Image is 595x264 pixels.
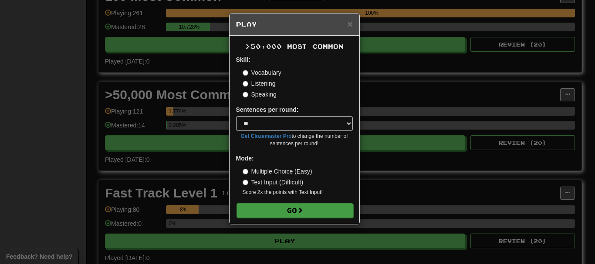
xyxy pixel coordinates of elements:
span: × [347,19,352,29]
input: Text Input (Difficult) [243,180,248,185]
input: Listening [243,81,248,87]
button: Close [347,19,352,28]
input: Vocabulary [243,70,248,76]
input: Multiple Choice (Easy) [243,169,248,174]
button: Go [237,203,353,218]
label: Speaking [243,90,277,99]
label: Text Input (Difficult) [243,178,304,187]
strong: Skill: [236,56,250,63]
small: to change the number of sentences per round! [236,133,353,147]
label: Vocabulary [243,68,281,77]
h5: Play [236,20,353,29]
a: Get Clozemaster Pro [241,133,292,139]
label: Multiple Choice (Easy) [243,167,312,176]
strong: Mode: [236,155,254,162]
label: Sentences per round: [236,105,299,114]
span: >50,000 Most Common [245,43,344,50]
small: Score 2x the points with Text Input ! [243,189,353,196]
input: Speaking [243,92,248,97]
label: Listening [243,79,276,88]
